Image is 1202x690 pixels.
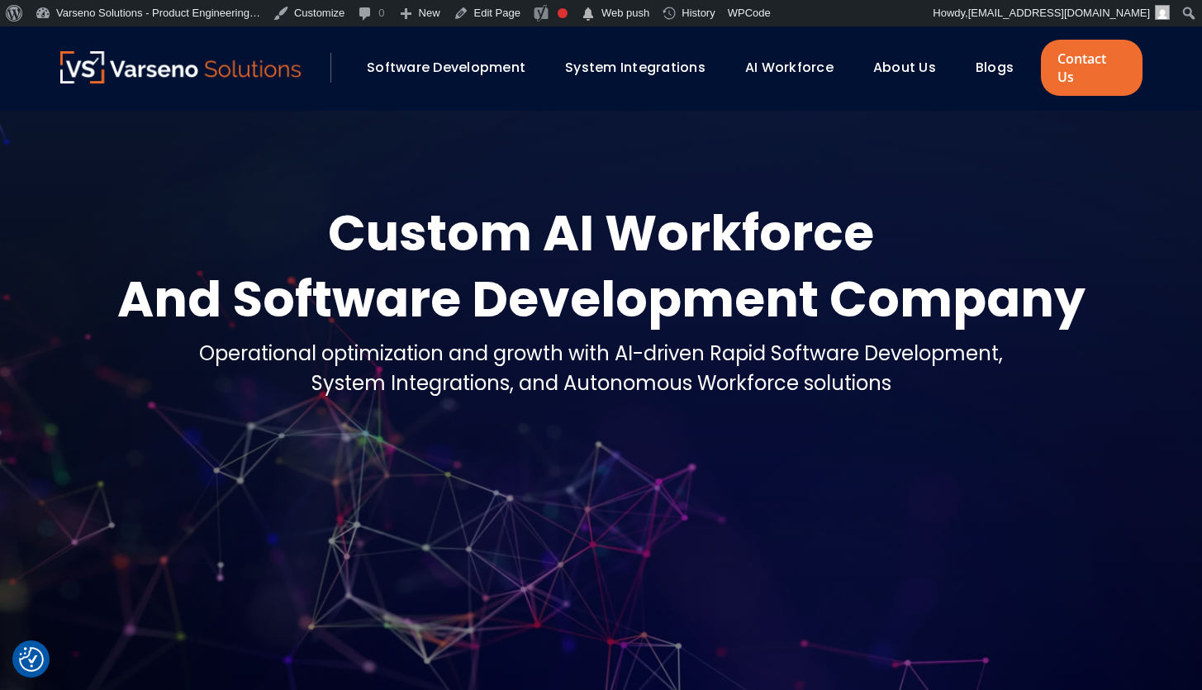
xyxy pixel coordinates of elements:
div: System Integrations, and Autonomous Workforce solutions [199,369,1003,398]
button: Cookie Settings [19,647,44,672]
div: Operational optimization and growth with AI-driven Rapid Software Development, [199,339,1003,369]
div: Custom AI Workforce [117,200,1086,266]
a: Blogs [976,58,1014,77]
div: System Integrations [557,54,729,82]
div: Blogs [967,54,1037,82]
img: Revisit consent button [19,647,44,672]
a: Varseno Solutions – Product Engineering & IT Services [60,51,302,84]
a: Contact Us [1041,40,1142,96]
span: [EMAIL_ADDRESS][DOMAIN_NAME] [968,7,1150,19]
a: AI Workforce [745,58,834,77]
div: Software Development [359,54,549,82]
img: Varseno Solutions – Product Engineering & IT Services [60,51,302,83]
div: And Software Development Company [117,266,1086,332]
a: Software Development [367,58,525,77]
div: Needs improvement [558,8,568,18]
span:  [580,2,596,26]
a: System Integrations [565,58,706,77]
div: AI Workforce [737,54,857,82]
a: About Us [873,58,936,77]
div: About Us [865,54,959,82]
